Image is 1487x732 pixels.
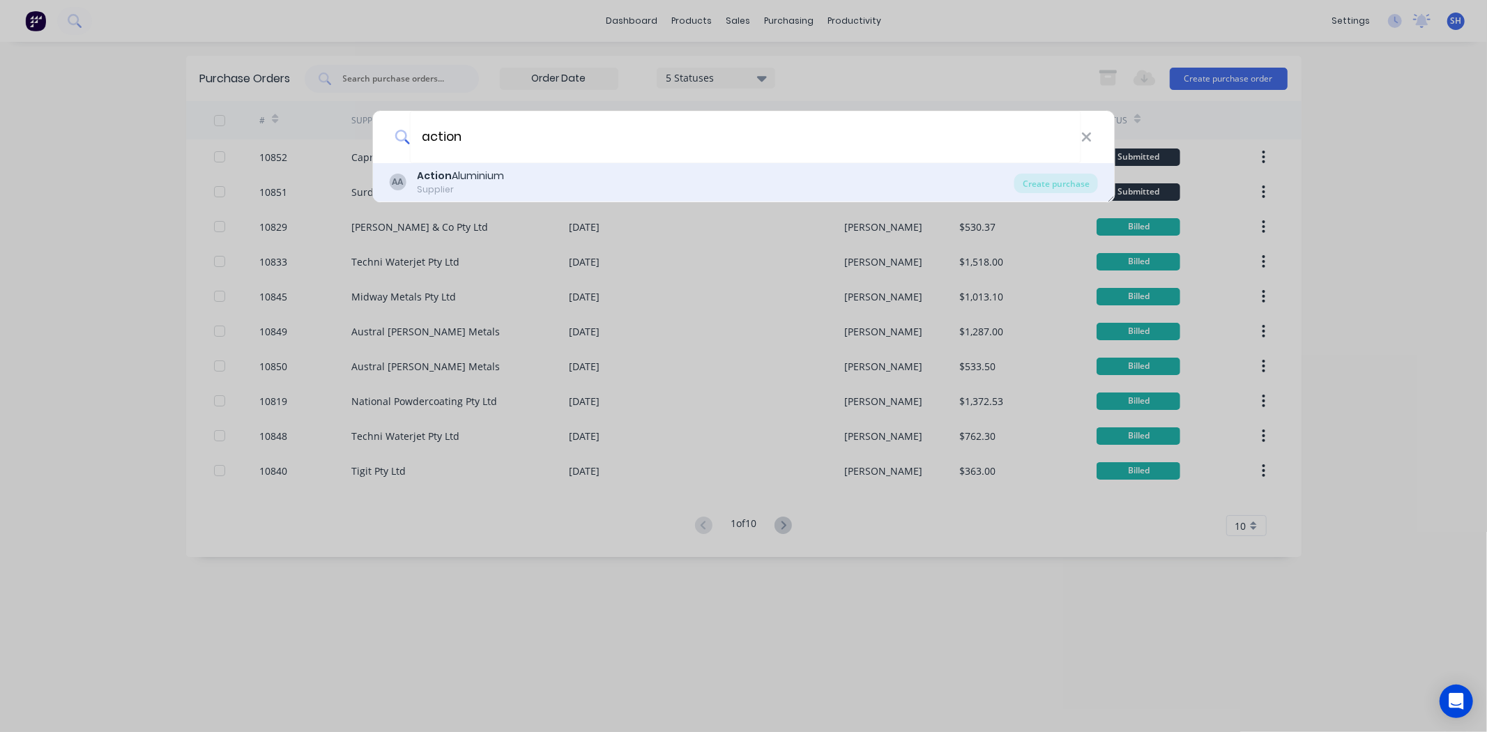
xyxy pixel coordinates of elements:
[417,169,504,183] div: Aluminium
[1014,174,1098,193] div: Create purchase
[410,111,1081,163] input: Enter a supplier name to create a new order...
[417,183,504,196] div: Supplier
[417,169,452,183] b: Action
[1440,685,1473,718] div: Open Intercom Messenger
[389,174,406,190] div: AA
